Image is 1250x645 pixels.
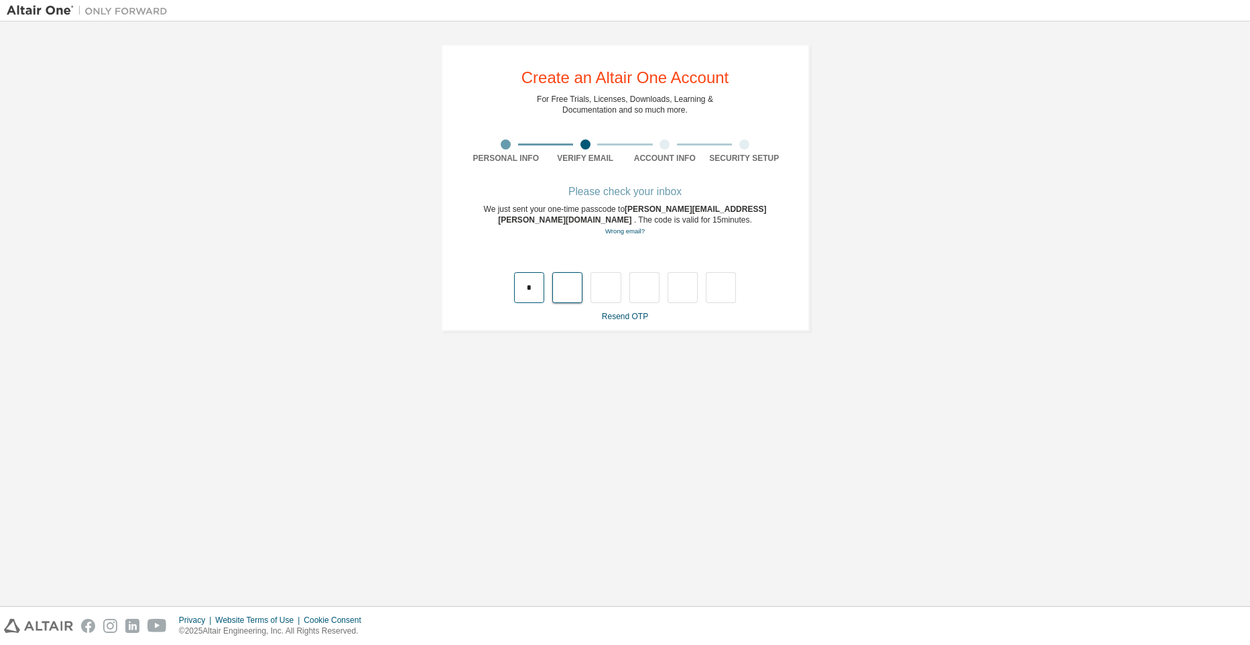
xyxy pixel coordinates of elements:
div: Cookie Consent [304,615,369,626]
div: Website Terms of Use [215,615,304,626]
div: We just sent your one-time passcode to . The code is valid for 15 minutes. [466,204,784,237]
a: Go back to the registration form [605,227,645,235]
img: instagram.svg [103,619,117,633]
img: altair_logo.svg [4,619,73,633]
img: linkedin.svg [125,619,139,633]
div: Create an Altair One Account [521,70,729,86]
img: Altair One [7,4,174,17]
div: Verify Email [546,153,625,164]
div: For Free Trials, Licenses, Downloads, Learning & Documentation and so much more. [537,94,713,115]
img: youtube.svg [147,619,167,633]
a: Resend OTP [602,312,648,321]
div: Security Setup [704,153,784,164]
p: © 2025 Altair Engineering, Inc. All Rights Reserved. [179,626,369,637]
div: Please check your inbox [466,188,784,196]
img: facebook.svg [81,619,95,633]
div: Account Info [625,153,705,164]
div: Privacy [179,615,215,626]
div: Personal Info [466,153,546,164]
span: [PERSON_NAME][EMAIL_ADDRESS][PERSON_NAME][DOMAIN_NAME] [498,204,766,225]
